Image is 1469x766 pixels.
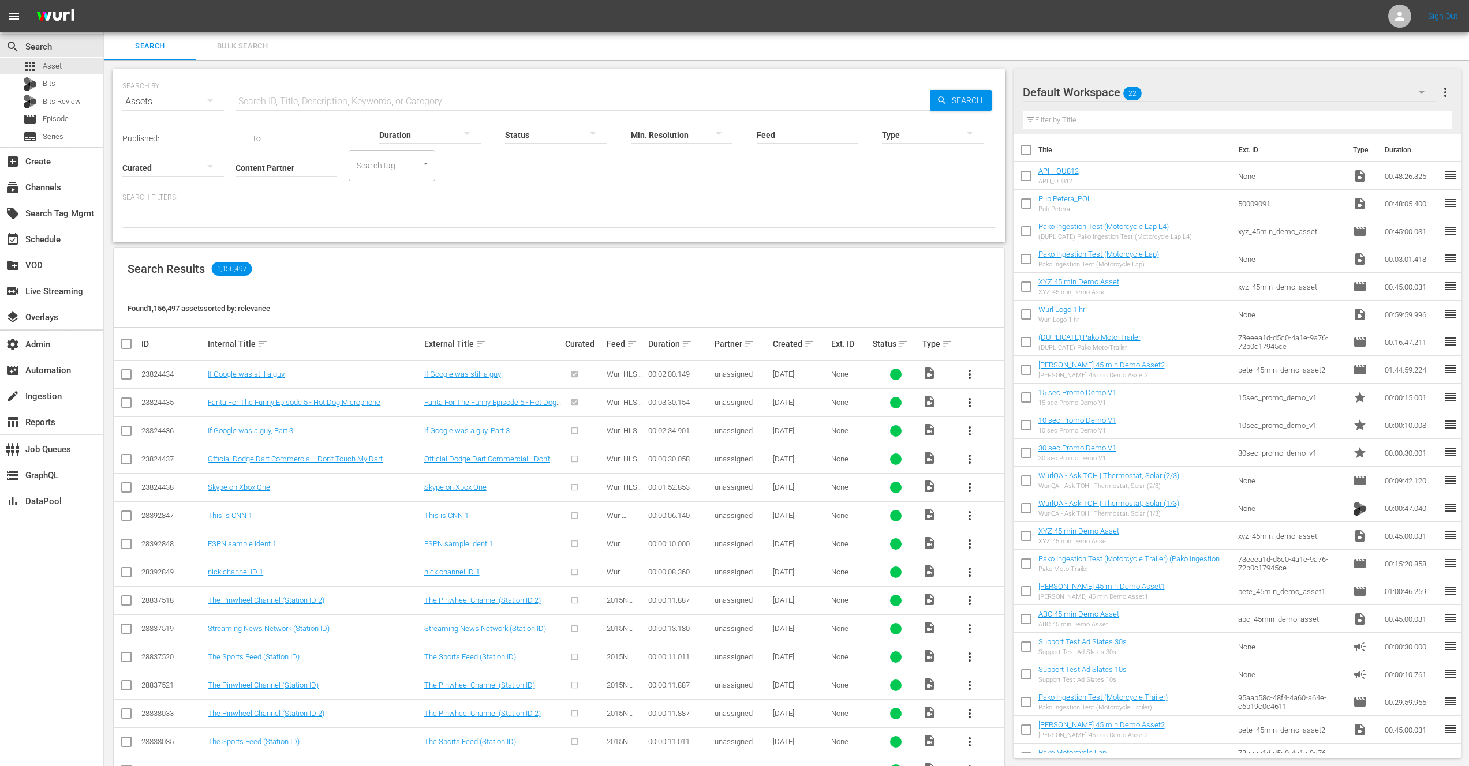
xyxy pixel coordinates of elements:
div: 00:00:13.180 [648,624,711,633]
span: reorder [1444,390,1457,404]
a: Skype on Xbox One [424,483,487,491]
td: 00:03:01.418 [1380,245,1444,273]
span: more_vert [963,367,977,381]
span: Bulk Search [203,40,282,53]
div: Default Workspace [1023,76,1436,108]
div: (DUPLICATE) Pako Ingestion Test (Motorcycle Lap L4) [1038,233,1192,241]
span: Bits Review [43,96,81,107]
button: more_vert [956,530,984,558]
span: Live Streaming [6,284,20,298]
div: 28837518 [141,596,204,604]
span: Search Tag Mgmt [6,206,20,220]
div: Type [922,337,952,351]
span: Automation [6,363,20,377]
td: 00:59:59.996 [1380,301,1444,328]
div: [DATE] [773,568,828,576]
div: 00:00:11.887 [648,596,711,604]
span: Wurl HLS Test [607,398,642,415]
span: 22 [1123,81,1142,106]
span: unassigned [715,370,753,378]
span: 2015N Sation IDs [607,624,640,641]
td: 00:45:00.031 [1380,605,1444,633]
span: Wurl Channel IDs [607,568,633,594]
span: sort [627,339,637,349]
span: Asset [43,61,62,72]
div: None [831,455,869,463]
th: Type [1346,134,1378,166]
a: Skype on Xbox One [208,483,270,491]
a: The Sports Feed (Station ID) [208,737,300,746]
span: Video [922,536,936,550]
span: reorder [1444,196,1457,210]
span: sort [942,339,952,349]
a: nick channel ID 1 [208,568,263,576]
span: 2015N Sation IDs [607,596,640,613]
a: The Sports Feed (Station ID) [424,652,516,661]
p: Search Filters: [122,193,996,202]
span: more_vert [963,452,977,466]
td: 00:48:26.325 [1380,162,1444,190]
td: 00:09:42.120 [1380,467,1444,494]
td: abc_45min_demo_asset [1233,605,1348,633]
a: Sign Out [1428,12,1458,21]
a: Official Dodge Dart Commercial - Don't Touch My Dart [424,455,555,472]
button: more_vert [956,587,984,614]
button: more_vert [956,615,984,643]
span: Episode [1353,474,1367,487]
div: External Title [424,337,562,351]
a: 30 sec Promo Demo V1 [1038,444,1116,452]
div: WurlQA - Ask TOH | Thermostat, Solar (1/3) [1038,510,1179,517]
span: DataPool [6,494,20,508]
div: None [831,596,869,604]
span: Search [111,40,189,53]
button: more_vert [956,474,984,501]
span: more_vert [963,480,977,494]
div: Ext. ID [831,339,869,348]
div: Partner [715,337,769,351]
span: reorder [1444,279,1457,293]
a: APH_OU812 [1038,167,1079,175]
div: APH_OU812 [1038,178,1079,185]
span: menu [7,9,21,23]
a: If Google was a guy, Part 3 [424,426,510,435]
span: more_vert [963,509,977,523]
a: This is CNN 1 [424,511,469,520]
span: reorder [1444,501,1457,515]
span: Promo [1353,446,1367,460]
button: more_vert [956,445,984,473]
div: [DATE] [773,539,828,548]
td: pete_45min_demo_asset1 [1233,577,1348,605]
div: Created [773,337,828,351]
span: Search Results [128,262,205,276]
span: GraphQL [6,468,20,482]
span: reorder [1444,307,1457,321]
a: (DUPLICATE) Pako Moto-Trailer [1038,333,1141,341]
span: unassigned [715,624,753,633]
span: unassigned [715,539,753,548]
div: Bits Review [23,95,37,108]
button: more_vert [956,417,984,445]
div: ABC 45 min Demo Asset [1038,621,1119,628]
span: Video [922,621,936,634]
span: to [253,134,261,143]
span: Episode [1353,363,1367,377]
span: more_vert [963,594,977,607]
span: Episode [1353,335,1367,349]
span: Wurl Channel IDs [607,539,633,565]
span: Wurl Channel IDs [607,511,633,537]
span: reorder [1444,528,1457,542]
div: 23824434 [141,370,204,378]
span: unassigned [715,568,753,576]
td: xyz_45min_demo_asset [1233,522,1348,550]
a: The Sports Feed (Station ID) [424,737,516,746]
span: reorder [1444,251,1457,265]
span: 1,156,497 [212,262,252,276]
span: Episode [1353,584,1367,598]
a: 10 sec Promo Demo V1 [1038,416,1116,425]
span: VOD [6,258,20,272]
a: [PERSON_NAME] 45 min Demo Asset2 [1038,720,1165,729]
span: Episode [23,112,37,126]
a: The Pinwheel Channel (Station ID 2) [424,596,541,604]
td: 00:48:05.400 [1380,190,1444,217]
span: unassigned [715,511,753,520]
